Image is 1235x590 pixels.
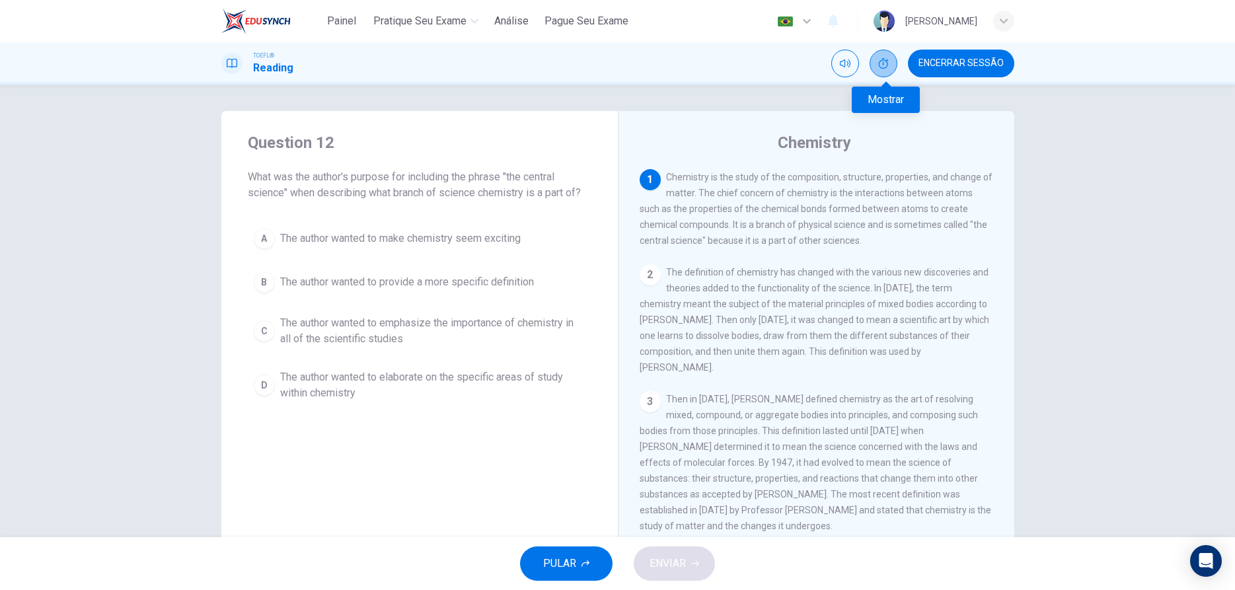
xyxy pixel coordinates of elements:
span: The author wanted to provide a more specific definition [280,274,534,290]
button: DThe author wanted to elaborate on the specific areas of study within chemistry [248,363,591,407]
span: Análise [494,13,529,29]
button: AThe author wanted to make chemistry seem exciting [248,222,591,255]
div: B [254,272,275,293]
div: 3 [640,391,661,412]
span: Then in [DATE], [PERSON_NAME] defined chemistry as the art of resolving mixed, compound, or aggre... [640,394,991,531]
div: A [254,228,275,249]
span: The author wanted to make chemistry seem exciting [280,231,521,246]
div: Silenciar [831,50,859,77]
div: C [254,320,275,342]
div: 1 [640,169,661,190]
span: Encerrar Sessão [918,58,1004,69]
span: The author wanted to emphasize the importance of chemistry in all of the scientific studies [280,315,585,347]
img: Profile picture [874,11,895,32]
button: Encerrar Sessão [908,50,1014,77]
div: D [254,375,275,396]
span: The definition of chemistry has changed with the various new discoveries and theories added to th... [640,267,989,373]
button: Pague Seu Exame [539,9,634,33]
img: pt [777,17,794,26]
span: Chemistry is the study of the composition, structure, properties, and change of matter. The chief... [640,172,992,246]
button: Análise [489,9,534,33]
button: Painel [320,9,363,33]
button: PULAR [520,546,613,581]
h4: Chemistry [778,132,851,153]
span: What was the author's purpose for including the phrase "the central science" when describing what... [248,169,591,201]
button: Pratique seu exame [368,9,484,33]
span: TOEFL® [253,51,274,60]
a: EduSynch logo [221,8,321,34]
button: BThe author wanted to provide a more specific definition [248,266,591,299]
h4: Question 12 [248,132,591,153]
button: CThe author wanted to emphasize the importance of chemistry in all of the scientific studies [248,309,591,353]
span: The author wanted to elaborate on the specific areas of study within chemistry [280,369,585,401]
span: Pague Seu Exame [544,13,628,29]
div: 2 [640,264,661,285]
div: Open Intercom Messenger [1190,545,1222,577]
div: Mostrar [870,50,897,77]
h1: Reading [253,60,293,76]
span: Painel [327,13,356,29]
img: EduSynch logo [221,8,291,34]
span: PULAR [543,554,576,573]
div: Mostrar [852,87,920,113]
div: [PERSON_NAME] [905,13,977,29]
span: Pratique seu exame [373,13,467,29]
